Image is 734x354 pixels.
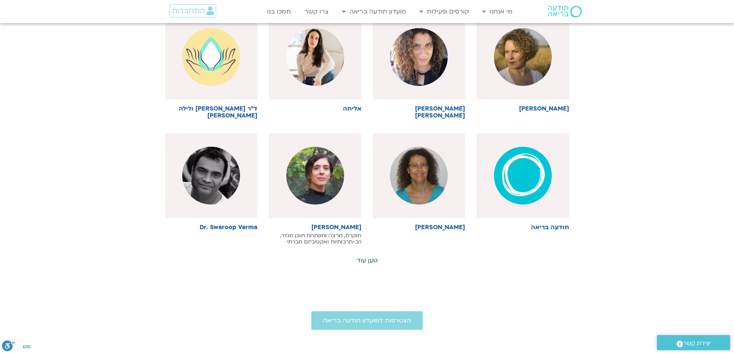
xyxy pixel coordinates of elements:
[286,147,344,205] img: %D7%A8%D7%97%D7%9C-%D7%9C%D7%95%D7%99-%D7%94%D7%A8%D7%A5.jpg
[477,105,569,112] h6: [PERSON_NAME]
[301,4,333,19] a: צרו קשר
[165,133,258,231] a: Dr. Swaroop Verma
[338,4,410,19] a: מועדון תודעה בריאה
[494,28,552,86] img: %D7%90%D7%92%D7%99-%D7%9E%D7%A9%D7%A2%D7%95%D7%9C.jpg
[269,133,361,245] a: [PERSON_NAME]חוקרת, מרצה ומפתחת תוכן מגדר, רב-תרבותיות ואקטיביזם חברתי
[477,133,569,231] a: תודעה בריאה
[311,311,423,330] a: הצטרפות למועדון תודעה בריאה
[416,4,473,19] a: קורסים ופעילות
[373,133,465,231] a: [PERSON_NAME]
[390,28,448,86] img: %D7%9B%D7%A8%D7%9E%D7%9C.jpeg
[373,105,465,119] h6: [PERSON_NAME] [PERSON_NAME]
[182,147,240,205] img: Dr.-Swaroop-Verma.jpg
[269,233,361,245] p: חוקרת, מרצה ומפתחת תוכן מגדר, רב-תרבותיות ואקטיביזם חברתי
[165,105,258,119] h6: ד"ר [PERSON_NAME] ולילה [PERSON_NAME]
[165,15,258,119] a: ד"ר [PERSON_NAME] ולילה [PERSON_NAME]
[286,28,344,86] img: %D7%90%D7%9C%D7%99%D7%AA%D7%94.jpeg
[494,147,552,205] img: cropped-all-logos_Todaa-Bria-Blue-BG.jpg
[479,4,516,19] a: מי אנחנו
[657,335,730,350] a: יצירת קשר
[357,256,378,265] a: טען עוד
[373,15,465,119] a: [PERSON_NAME] [PERSON_NAME]
[477,15,569,112] a: [PERSON_NAME]
[269,105,361,112] h6: אליתה
[263,4,295,19] a: תמכו בנו
[477,224,569,231] h6: תודעה בריאה
[170,4,216,17] a: התחברות
[323,317,411,324] span: הצטרפות למועדון תודעה בריאה
[683,338,711,349] span: יצירת קשר
[182,28,240,86] img: logo.jpg
[390,147,448,205] img: %D7%A9%D7%A8%D7%95%D7%9F-%D7%90%D7%99%D7%99%D7%9C%D7%95%D7%9F.png
[373,224,465,231] h6: [PERSON_NAME]
[172,7,205,15] span: התחברות
[269,224,361,231] h6: [PERSON_NAME]
[269,15,361,112] a: אליתה
[165,224,258,231] h6: Dr. Swaroop Verma
[548,6,582,17] img: תודעה בריאה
